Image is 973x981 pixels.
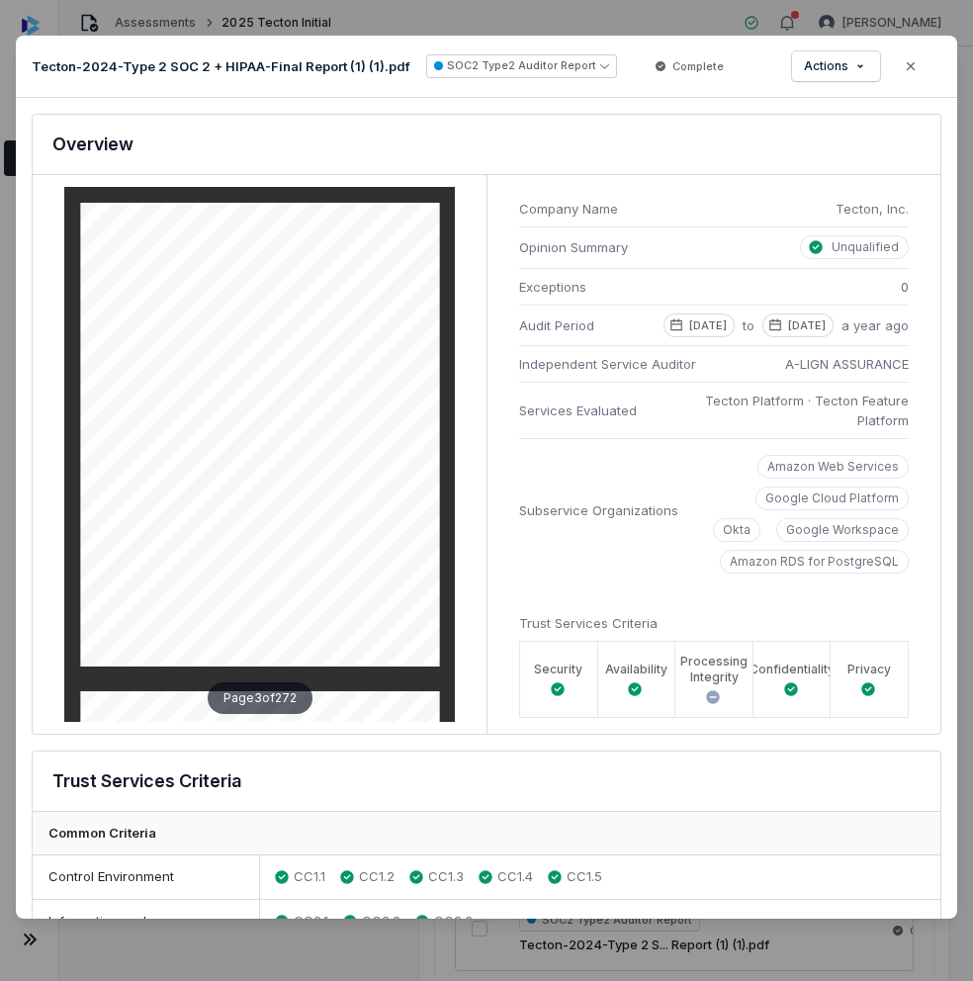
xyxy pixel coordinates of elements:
span: A-LIGN ASSURANCE [785,354,909,374]
div: Information and Communication [33,900,260,962]
span: CC2.1 [294,912,328,932]
span: Exceptions [519,277,586,297]
span: Independent Service Auditor [519,354,696,374]
p: Google Cloud Platform [765,490,899,506]
div: Control Environment [33,855,260,899]
span: Tecton Platform · Tecton Feature Platform [653,391,909,430]
span: Audit Period [519,315,594,335]
span: CC2.2 [362,912,400,932]
span: CC1.1 [294,867,325,887]
span: CC1.5 [567,867,602,887]
label: Confidentiality [750,662,835,677]
span: CC1.2 [359,867,395,887]
button: Actions [792,51,880,81]
label: Processing Integrity [680,654,748,685]
p: [DATE] [788,317,826,333]
p: Tecton-2024-Type 2 SOC 2 + HIPAA-Final Report (1) (1).pdf [32,57,410,75]
div: Page 3 of 272 [208,682,312,714]
span: Company Name [519,199,820,219]
p: Amazon Web Services [767,459,899,475]
span: Trust Services Criteria [519,615,658,631]
span: 0 [901,277,909,297]
p: Amazon RDS for PostgreSQL [730,554,899,570]
label: Security [534,662,582,677]
span: Complete [672,58,724,74]
span: Actions [804,58,848,74]
h3: Overview [52,131,133,158]
p: Google Workspace [786,522,899,538]
div: Common Criteria [33,812,940,856]
p: Unqualified [832,239,899,255]
p: Okta [723,522,751,538]
p: [DATE] [689,317,727,333]
button: SOC2 Type2 Auditor Report [426,54,617,78]
span: CC2.3 [434,912,473,932]
span: a year ago [841,315,909,337]
span: Services Evaluated [519,401,637,420]
label: Availability [605,662,667,677]
span: CC1.4 [497,867,533,887]
span: Subservice Organizations [519,500,678,520]
label: Privacy [847,662,891,677]
span: to [743,315,754,337]
span: Opinion Summary [519,237,646,257]
span: Tecton, Inc. [836,199,909,219]
h3: Trust Services Criteria [52,767,241,795]
span: CC1.3 [428,867,464,887]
